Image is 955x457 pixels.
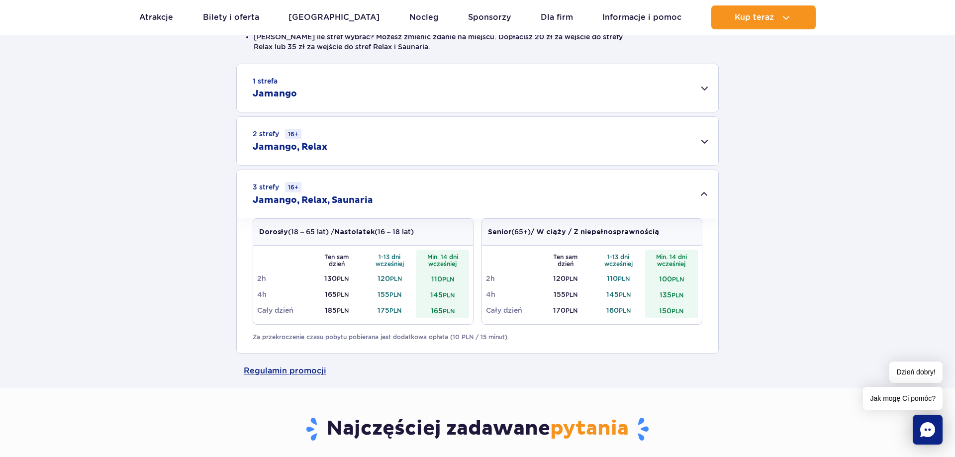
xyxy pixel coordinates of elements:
span: pytania [550,416,629,441]
td: 155 [539,286,592,302]
td: Cały dzień [257,302,310,318]
a: Regulamin promocji [244,354,711,388]
td: 120 [363,271,416,286]
small: PLN [337,291,349,298]
a: Informacje i pomoc [602,5,681,29]
span: Kup teraz [735,13,774,22]
th: Ten sam dzień [310,250,364,271]
small: PLN [442,275,454,283]
a: Nocleg [409,5,439,29]
p: (18 – 65 lat) / (16 – 18 lat) [259,227,414,237]
span: Dzień dobry! [889,362,943,383]
div: Chat [913,415,943,445]
strong: Senior [488,229,511,236]
p: (65+) [488,227,659,237]
td: 155 [363,286,416,302]
button: Kup teraz [711,5,816,29]
small: PLN [618,275,630,282]
a: Sponsorzy [468,5,511,29]
td: 4h [486,286,539,302]
td: Cały dzień [486,302,539,318]
small: PLN [672,275,684,283]
small: PLN [443,307,455,315]
td: 150 [645,302,698,318]
a: [GEOGRAPHIC_DATA] [288,5,380,29]
small: PLN [566,307,577,314]
td: 185 [310,302,364,318]
small: PLN [619,307,631,314]
td: 120 [539,271,592,286]
a: Bilety i oferta [203,5,259,29]
small: 1 strefa [253,76,278,86]
td: 4h [257,286,310,302]
a: Atrakcje [139,5,173,29]
strong: / W ciąży / Z niepełnosprawnością [531,229,659,236]
small: PLN [566,275,577,282]
p: Za przekroczenie czasu pobytu pobierana jest dodatkowa opłata (10 PLN / 15 minut). [253,333,702,342]
span: Jak mogę Ci pomóc? [863,387,943,410]
h3: Najczęściej zadawane [244,416,711,442]
td: 145 [416,286,470,302]
h2: Jamango, Relax [253,141,327,153]
small: PLN [619,291,631,298]
small: PLN [337,275,349,282]
th: Min. 14 dni wcześniej [645,250,698,271]
td: 160 [592,302,645,318]
small: PLN [390,275,402,282]
small: PLN [389,307,401,314]
small: PLN [671,307,683,315]
th: 1-13 dni wcześniej [363,250,416,271]
strong: Nastolatek [334,229,375,236]
small: 2 strefy [253,129,301,139]
td: 135 [645,286,698,302]
small: 16+ [285,129,301,139]
small: 3 strefy [253,182,301,192]
td: 165 [310,286,364,302]
td: 170 [539,302,592,318]
li: [PERSON_NAME] ile stref wybrać? Możesz zmienić zdanie na miejscu. Dopłacisz 20 zł za wejście do s... [254,32,701,52]
strong: Dorosły [259,229,288,236]
td: 2h [257,271,310,286]
small: PLN [671,291,683,299]
small: PLN [337,307,349,314]
th: Ten sam dzień [539,250,592,271]
a: Dla firm [541,5,573,29]
td: 165 [416,302,470,318]
h2: Jamango, Relax, Saunaria [253,194,373,206]
td: 145 [592,286,645,302]
td: 130 [310,271,364,286]
h2: Jamango [253,88,297,100]
td: 100 [645,271,698,286]
td: 2h [486,271,539,286]
small: 16+ [285,182,301,192]
small: PLN [443,291,455,299]
td: 110 [416,271,470,286]
small: PLN [389,291,401,298]
th: 1-13 dni wcześniej [592,250,645,271]
td: 110 [592,271,645,286]
small: PLN [566,291,577,298]
th: Min. 14 dni wcześniej [416,250,470,271]
td: 175 [363,302,416,318]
